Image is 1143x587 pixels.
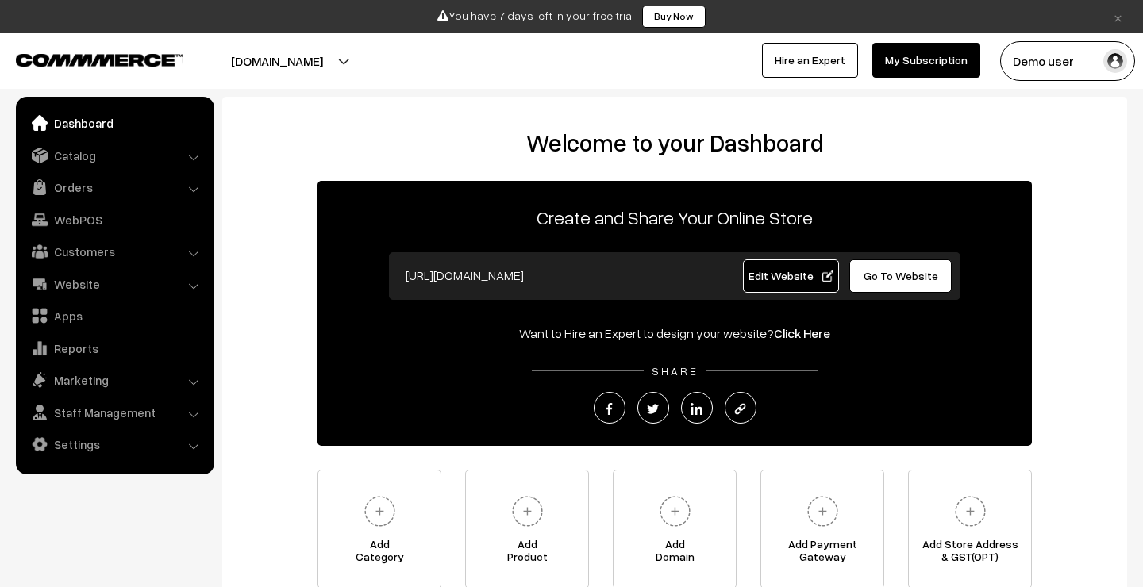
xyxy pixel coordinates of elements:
a: Customers [20,237,209,266]
a: Reports [20,334,209,363]
span: SHARE [644,364,706,378]
span: Add Product [466,538,588,570]
a: Go To Website [849,259,952,293]
span: Add Store Address & GST(OPT) [909,538,1031,570]
a: COMMMERCE [16,49,155,68]
a: Click Here [774,325,830,341]
div: Want to Hire an Expert to design your website? [317,324,1032,343]
a: WebPOS [20,205,209,234]
img: plus.svg [801,489,845,533]
a: × [1107,7,1129,26]
a: Dashboard [20,109,209,137]
a: Orders [20,173,209,201]
img: plus.svg [358,489,402,533]
img: COMMMERCE [16,54,183,66]
p: Create and Share Your Online Store [317,203,1032,232]
img: user [1103,49,1127,73]
button: [DOMAIN_NAME] [175,41,379,81]
a: Staff Management [20,398,209,427]
span: Add Category [318,538,441,570]
span: Go To Website [864,269,938,282]
img: plus.svg [506,489,549,533]
a: Website [20,270,209,298]
a: My Subscription [872,43,980,78]
div: You have 7 days left in your free trial [6,6,1137,28]
a: Apps [20,301,209,330]
a: Marketing [20,366,209,394]
a: Edit Website [743,259,840,293]
a: Hire an Expert [762,43,858,78]
img: plus.svg [653,489,697,533]
a: Catalog [20,141,209,170]
span: Edit Website [749,269,833,282]
span: Add Domain [614,538,736,570]
button: Demo user [1000,41,1135,81]
span: Add Payment Gateway [761,538,883,570]
img: plus.svg [949,489,992,533]
a: Settings [20,430,209,458]
h2: Welcome to your Dashboard [238,129,1111,157]
a: Buy Now [642,6,706,28]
